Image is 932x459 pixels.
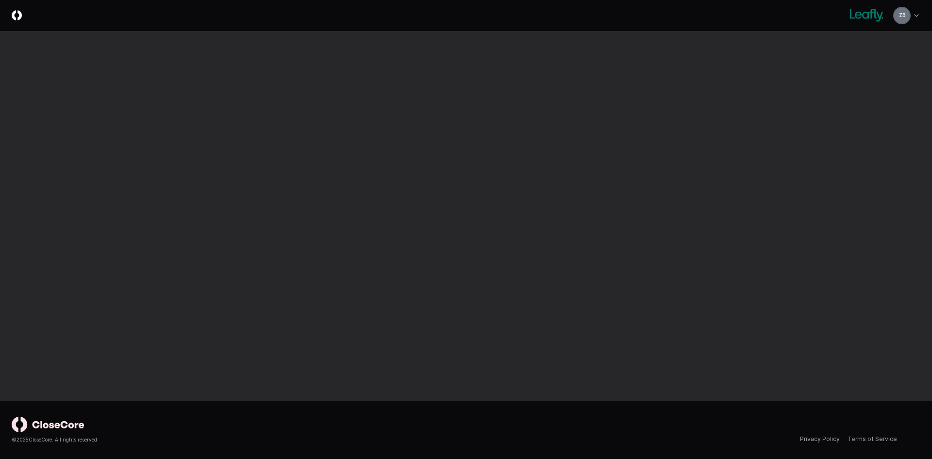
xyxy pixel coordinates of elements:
[12,417,84,432] img: logo
[899,12,905,19] span: ZB
[848,8,885,23] img: Leafly logo
[12,10,22,20] img: Logo
[848,435,897,443] a: Terms of Service
[12,436,466,443] div: © 2025 CloseCore. All rights reserved.
[800,435,840,443] a: Privacy Policy
[893,7,911,24] button: ZB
